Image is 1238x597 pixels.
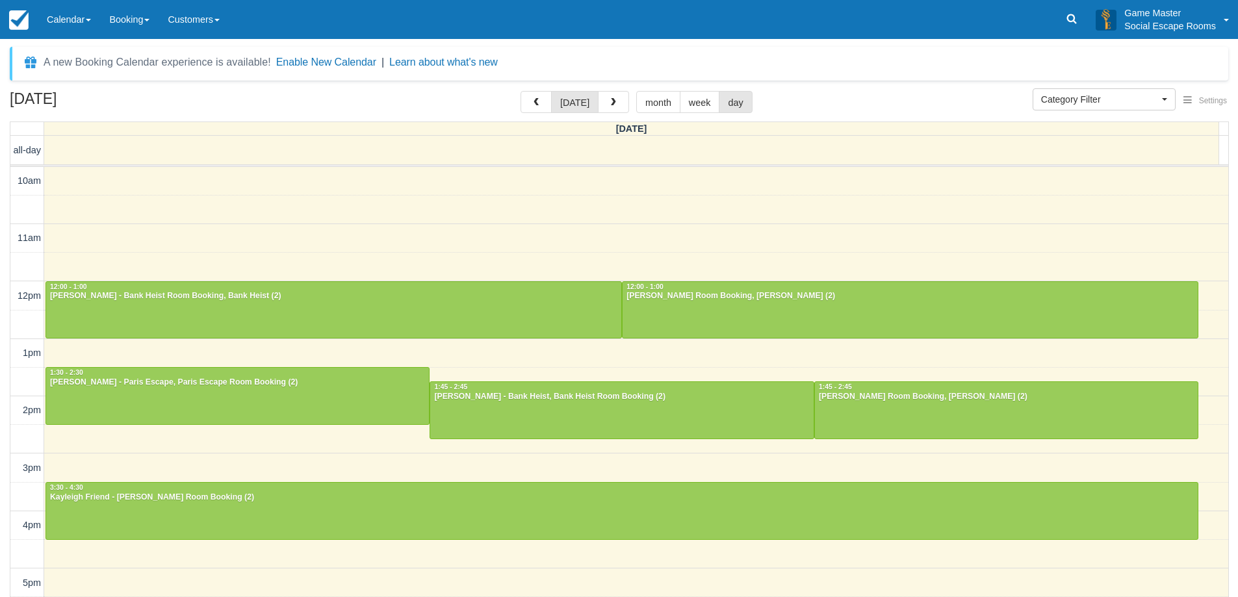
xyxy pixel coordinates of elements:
[551,91,599,113] button: [DATE]
[18,175,41,186] span: 10am
[18,290,41,301] span: 12pm
[45,482,1198,539] a: 3:30 - 4:30Kayleigh Friend - [PERSON_NAME] Room Booking (2)
[23,348,41,358] span: 1pm
[814,381,1198,438] a: 1:45 - 2:45[PERSON_NAME] Room Booking, [PERSON_NAME] (2)
[819,383,852,390] span: 1:45 - 2:45
[276,56,376,69] button: Enable New Calendar
[49,492,1194,503] div: Kayleigh Friend - [PERSON_NAME] Room Booking (2)
[1176,92,1235,110] button: Settings
[9,10,29,30] img: checkfront-main-nav-mini-logo.png
[1033,88,1176,110] button: Category Filter
[45,367,430,424] a: 1:30 - 2:30[PERSON_NAME] - Paris Escape, Paris Escape Room Booking (2)
[18,233,41,243] span: 11am
[50,283,87,290] span: 12:00 - 1:00
[1124,6,1216,19] p: Game Master
[680,91,720,113] button: week
[434,383,467,390] span: 1:45 - 2:45
[626,291,1194,301] div: [PERSON_NAME] Room Booking, [PERSON_NAME] (2)
[1096,9,1116,30] img: A3
[430,381,814,438] a: 1:45 - 2:45[PERSON_NAME] - Bank Heist, Bank Heist Room Booking (2)
[44,55,271,70] div: A new Booking Calendar experience is available!
[433,392,810,402] div: [PERSON_NAME] - Bank Heist, Bank Heist Room Booking (2)
[10,91,174,115] h2: [DATE]
[719,91,752,113] button: day
[23,463,41,473] span: 3pm
[622,281,1198,338] a: 12:00 - 1:00[PERSON_NAME] Room Booking, [PERSON_NAME] (2)
[381,57,384,68] span: |
[1199,96,1227,105] span: Settings
[45,281,622,338] a: 12:00 - 1:00[PERSON_NAME] - Bank Heist Room Booking, Bank Heist (2)
[616,123,647,134] span: [DATE]
[50,484,83,491] span: 3:30 - 4:30
[49,291,618,301] div: [PERSON_NAME] - Bank Heist Room Booking, Bank Heist (2)
[636,91,680,113] button: month
[818,392,1194,402] div: [PERSON_NAME] Room Booking, [PERSON_NAME] (2)
[50,369,83,376] span: 1:30 - 2:30
[14,145,41,155] span: all-day
[23,405,41,415] span: 2pm
[49,377,426,388] div: [PERSON_NAME] - Paris Escape, Paris Escape Room Booking (2)
[389,57,498,68] a: Learn about what's new
[1124,19,1216,32] p: Social Escape Rooms
[626,283,664,290] span: 12:00 - 1:00
[1041,93,1159,106] span: Category Filter
[23,520,41,530] span: 4pm
[23,578,41,588] span: 5pm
